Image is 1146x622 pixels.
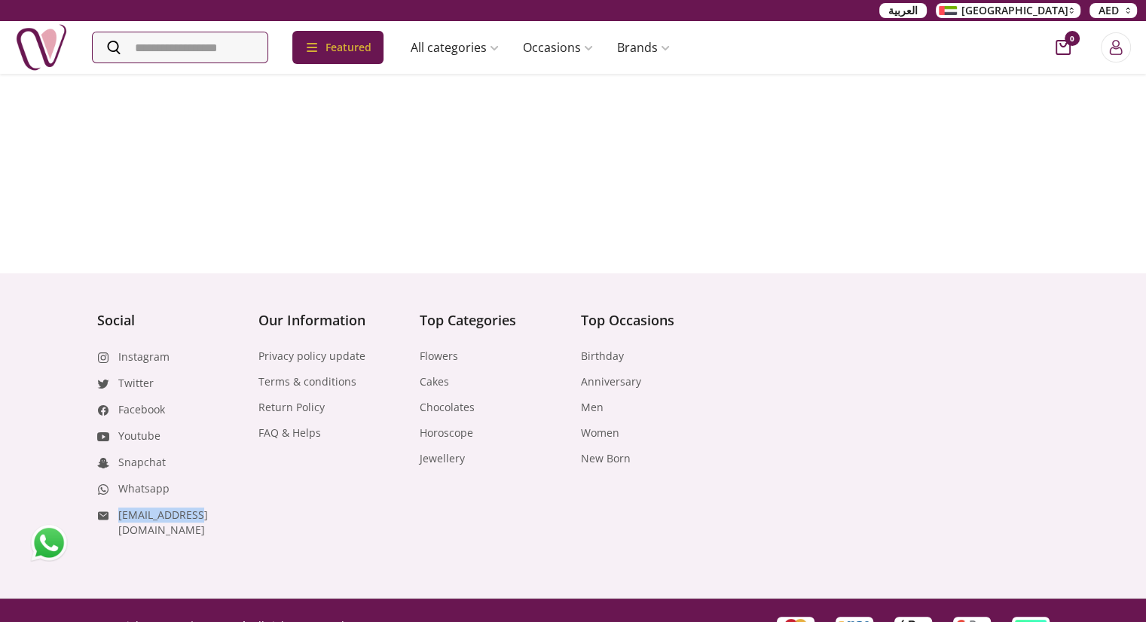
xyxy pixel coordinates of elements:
a: Return Policy [258,400,325,415]
button: cart-button [1056,40,1071,55]
h4: Our Information [258,309,405,331]
button: AED [1089,3,1137,18]
a: Men [581,400,604,415]
a: Birthday [581,349,624,364]
h4: Social [97,309,243,331]
a: [EMAIL_ADDRESS][DOMAIN_NAME] [118,508,243,538]
button: [GEOGRAPHIC_DATA] [936,3,1080,18]
a: Twitter [118,376,154,391]
a: New Born [581,451,631,466]
span: [GEOGRAPHIC_DATA] [961,3,1068,18]
a: Horoscope [420,425,473,441]
a: Brands [605,32,682,63]
a: FAQ & Helps [258,425,321,441]
a: All categories [399,32,511,63]
span: 0 [1065,31,1080,46]
input: Search [93,32,267,63]
span: AED [1099,3,1119,18]
button: Login [1101,32,1131,63]
h4: Top Occasions [581,309,727,331]
span: العربية [888,3,918,18]
img: Arabic_dztd3n.png [939,6,957,15]
a: Privacy policy update [258,349,365,364]
a: Terms & conditions [258,374,356,389]
a: Snapchat [118,455,166,470]
img: whatsapp [30,524,68,562]
img: Nigwa-uae-gifts [15,21,68,74]
a: Facebook [118,402,165,417]
iframe: YouTube video player [362,17,784,255]
h4: Top Categories [420,309,566,331]
a: Jewellery [420,451,465,466]
a: Youtube [118,428,160,444]
a: Whatsapp [118,481,170,496]
div: Featured [292,31,384,64]
a: Occasions [511,32,605,63]
a: Chocolates [420,400,475,415]
a: Flowers [420,349,458,364]
a: Women [581,425,619,441]
a: Instagram [118,349,170,364]
a: Cakes [420,374,449,389]
a: Anniversary [581,374,641,389]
